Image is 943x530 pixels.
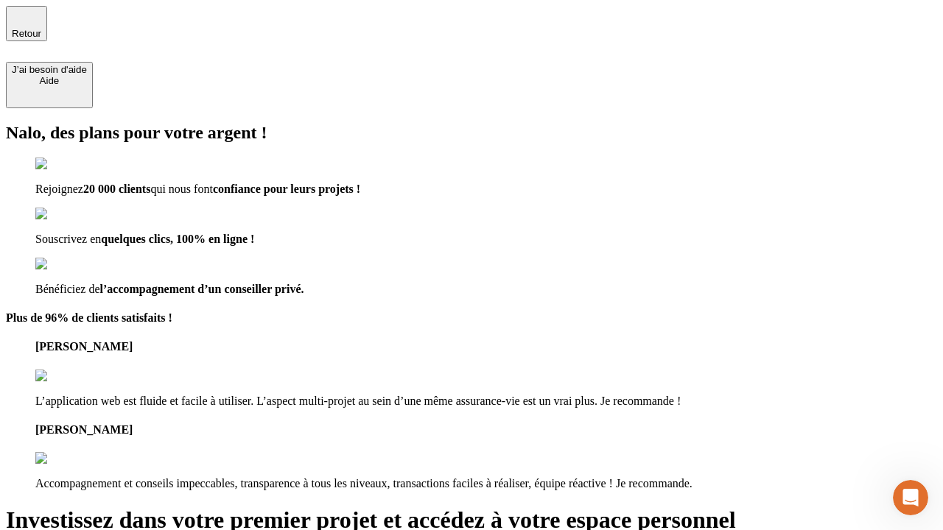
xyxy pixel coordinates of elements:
strong: quelques clics, 100% en ligne ! [101,233,254,245]
strong: l’accompagnement d’un conseiller privé. [100,283,304,295]
span: Retour [12,28,41,39]
img: checkmark [35,208,99,221]
strong: confiance pour leurs projets ! [213,183,360,195]
img: checkmark [35,258,99,271]
div: J’ai besoin d'aide [12,64,87,75]
span: Bénéficiez de [35,283,304,295]
p: Accompagnement et conseils impeccables, transparence à tous les niveaux, transactions faciles à r... [35,477,937,490]
span: Souscrivez en [35,233,254,245]
h4: [PERSON_NAME] [35,423,937,437]
img: checkmark [35,158,99,171]
h2: Nalo, des plans pour votre argent ! [6,123,937,143]
div: Aide [12,75,87,86]
img: reviews stars [35,452,108,465]
button: Retour [6,6,47,41]
span: Rejoignez qui nous font [35,183,360,195]
h4: Plus de 96% de clients satisfaits ! [6,311,937,325]
img: reviews stars [35,370,108,383]
button: J’ai besoin d'aideAide [6,62,93,108]
iframe: Intercom live chat [893,480,928,515]
strong: 20 000 clients [83,183,151,195]
h4: [PERSON_NAME] [35,340,937,353]
p: L’application web est fluide et facile à utiliser. L’aspect multi-projet au sein d’une même assur... [35,395,937,408]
